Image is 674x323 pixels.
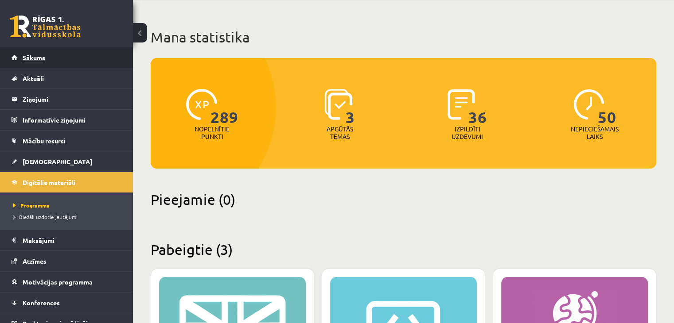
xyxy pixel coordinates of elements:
[12,272,122,292] a: Motivācijas programma
[23,54,45,62] span: Sākums
[12,172,122,192] a: Digitālie materiāli
[324,89,352,120] img: icon-learned-topics-4a711ccc23c960034f471b6e78daf4a3bad4a20eaf4de84257b87e66633f6470.svg
[573,89,604,120] img: icon-clock-7be60019b62300814b6bd22b8e044499b485619524d84068768e800edab66f18.svg
[10,15,81,38] a: Rīgas 1. Tālmācības vidusskola
[13,213,124,221] a: Biežāk uzdotie jautājumi
[12,110,122,130] a: Informatīvie ziņojumi
[23,299,60,307] span: Konferences
[323,125,357,140] p: Apgūtās tēmas
[151,28,656,46] h1: Mana statistika
[450,125,484,140] p: Izpildīti uzdevumi
[468,89,487,125] span: 36
[12,68,122,88] a: Aktuāli
[12,47,122,68] a: Sākums
[23,158,92,165] span: [DEMOGRAPHIC_DATA]
[12,251,122,271] a: Atzīmes
[12,230,122,250] a: Maksājumi
[13,201,124,209] a: Programma
[210,89,238,125] span: 289
[151,191,656,208] h2: Pieejamie (0)
[23,89,122,109] legend: Ziņojumi
[195,125,230,140] p: Nopelnītie punkti
[23,74,44,82] span: Aktuāli
[346,89,355,125] span: 3
[448,89,475,120] img: icon-completed-tasks-ad58ae20a441b2904462921112bc710f1caf180af7a3daa7317a5a94f2d26646.svg
[23,278,93,286] span: Motivācijas programma
[23,110,122,130] legend: Informatīvie ziņojumi
[186,89,217,120] img: icon-xp-0682a9bc20223a9ccc6f5883a126b849a74cddfe5390d2b41b4391c66f2066e7.svg
[598,89,616,125] span: 50
[13,202,50,209] span: Programma
[13,213,78,220] span: Biežāk uzdotie jautājumi
[23,137,66,145] span: Mācību resursi
[23,178,75,186] span: Digitālie materiāli
[151,241,656,258] h2: Pabeigtie (3)
[12,151,122,172] a: [DEMOGRAPHIC_DATA]
[23,257,47,265] span: Atzīmes
[571,125,619,140] p: Nepieciešamais laiks
[12,292,122,313] a: Konferences
[12,89,122,109] a: Ziņojumi
[12,131,122,151] a: Mācību resursi
[23,230,122,250] legend: Maksājumi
